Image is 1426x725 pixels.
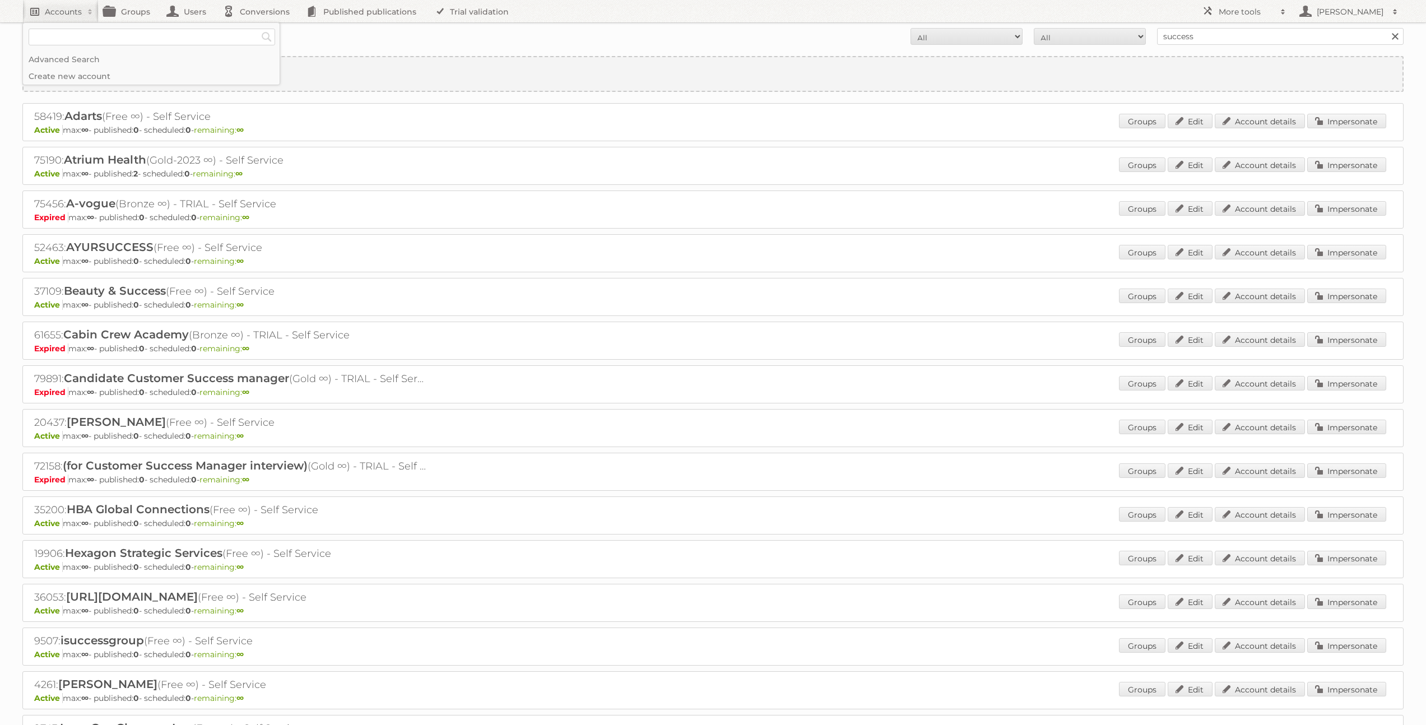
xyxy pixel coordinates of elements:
span: Adarts [64,109,102,123]
a: Edit [1168,420,1213,434]
a: Impersonate [1307,201,1386,216]
strong: 0 [133,256,139,266]
span: remaining: [194,300,244,310]
strong: ∞ [87,343,94,354]
p: max: - published: - scheduled: - [34,431,1392,441]
h2: 75190: (Gold-2023 ∞) - Self Service [34,153,426,168]
strong: 0 [191,212,197,222]
a: Account details [1215,420,1305,434]
span: Active [34,125,63,135]
a: Account details [1215,463,1305,478]
h2: 72158: (Gold ∞) - TRIAL - Self Service [34,459,426,473]
span: Active [34,256,63,266]
strong: 0 [133,431,139,441]
input: Search [258,29,275,45]
span: remaining: [194,606,244,616]
a: Impersonate [1307,551,1386,565]
p: max: - published: - scheduled: - [34,256,1392,266]
strong: ∞ [81,300,89,310]
p: max: - published: - scheduled: - [34,343,1392,354]
strong: ∞ [236,562,244,572]
a: Groups [1119,507,1165,522]
a: Impersonate [1307,289,1386,303]
a: Impersonate [1307,594,1386,609]
a: Edit [1168,201,1213,216]
h2: 9507: (Free ∞) - Self Service [34,634,426,648]
span: Candidate Customer Success manager [64,371,289,385]
span: Active [34,649,63,659]
a: Create new account [23,68,280,85]
strong: ∞ [236,606,244,616]
a: Account details [1215,245,1305,259]
p: max: - published: - scheduled: - [34,125,1392,135]
a: Groups [1119,551,1165,565]
a: Impersonate [1307,245,1386,259]
span: Atrium Health [64,153,146,166]
strong: 2 [133,169,138,179]
span: Active [34,606,63,616]
a: Groups [1119,682,1165,696]
h2: 79891: (Gold ∞) - TRIAL - Self Service [34,371,426,386]
a: Impersonate [1307,638,1386,653]
p: max: - published: - scheduled: - [34,606,1392,616]
strong: 0 [139,387,145,397]
strong: ∞ [236,431,244,441]
strong: 0 [184,169,190,179]
a: Groups [1119,289,1165,303]
strong: ∞ [236,256,244,266]
span: Beauty & Success [64,284,166,298]
span: HBA Global Connections [67,503,210,516]
strong: ∞ [81,125,89,135]
a: Groups [1119,114,1165,128]
a: Groups [1119,157,1165,172]
strong: ∞ [81,649,89,659]
a: Account details [1215,114,1305,128]
strong: 0 [191,387,197,397]
span: Expired [34,475,68,485]
h2: 4261: (Free ∞) - Self Service [34,677,426,692]
p: max: - published: - scheduled: - [34,475,1392,485]
span: Expired [34,343,68,354]
a: Account details [1215,682,1305,696]
span: [PERSON_NAME] [58,677,157,691]
h2: [PERSON_NAME] [1314,6,1387,17]
strong: 0 [185,518,191,528]
strong: 0 [133,300,139,310]
strong: 0 [139,475,145,485]
h2: 75456: (Bronze ∞) - TRIAL - Self Service [34,197,426,211]
h2: 61655: (Bronze ∞) - TRIAL - Self Service [34,328,426,342]
p: max: - published: - scheduled: - [34,169,1392,179]
strong: 0 [185,606,191,616]
a: Edit [1168,551,1213,565]
a: Groups [1119,638,1165,653]
span: remaining: [199,343,249,354]
a: Account details [1215,638,1305,653]
h2: 58419: (Free ∞) - Self Service [34,109,426,124]
a: Account details [1215,332,1305,347]
a: Impersonate [1307,420,1386,434]
p: max: - published: - scheduled: - [34,212,1392,222]
strong: ∞ [242,343,249,354]
h2: 52463: (Free ∞) - Self Service [34,240,426,255]
a: Edit [1168,682,1213,696]
span: Active [34,431,63,441]
a: Impersonate [1307,507,1386,522]
strong: 0 [185,300,191,310]
a: Edit [1168,638,1213,653]
a: Groups [1119,376,1165,391]
strong: ∞ [236,693,244,703]
p: max: - published: - scheduled: - [34,518,1392,528]
a: Edit [1168,245,1213,259]
h2: 37109: (Free ∞) - Self Service [34,284,426,299]
strong: 0 [139,212,145,222]
strong: 0 [133,693,139,703]
span: isuccessgroup [61,634,144,647]
a: Groups [1119,245,1165,259]
span: remaining: [199,475,249,485]
a: Account details [1215,594,1305,609]
p: max: - published: - scheduled: - [34,562,1392,572]
strong: ∞ [81,256,89,266]
strong: 0 [185,649,191,659]
span: Active [34,169,63,179]
strong: 0 [133,518,139,528]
